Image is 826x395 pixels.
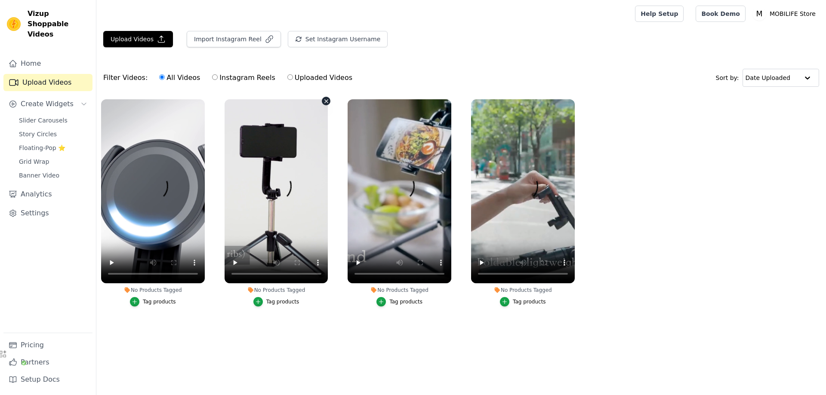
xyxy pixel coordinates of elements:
span: Slider Carousels [19,116,68,125]
a: Pricing [3,337,92,354]
button: M MOBILIFE Store [752,6,819,21]
input: Uploaded Videos [287,74,293,80]
div: Filter Videos: [103,68,357,88]
a: Book Demo [696,6,745,22]
span: Create Widgets [21,99,74,109]
input: Instagram Reels [212,74,218,80]
a: Setup Docs [3,371,92,388]
a: Home [3,55,92,72]
img: Vizup [7,17,21,31]
a: Partners [3,354,92,371]
text: M [756,9,762,18]
div: No Products Tagged [471,287,575,294]
span: Floating-Pop ⭐ [19,144,65,152]
p: MOBILIFE Store [766,6,819,21]
a: Help Setup [635,6,684,22]
div: Tag products [389,298,422,305]
a: Floating-Pop ⭐ [14,142,92,154]
a: Upload Videos [3,74,92,91]
button: Video Delete [322,97,330,105]
div: No Products Tagged [348,287,451,294]
button: Tag products [376,297,422,306]
label: Uploaded Videos [287,72,353,83]
a: Grid Wrap [14,156,92,168]
span: Vizup Shoppable Videos [28,9,89,40]
div: No Products Tagged [225,287,328,294]
span: Story Circles [19,130,57,138]
input: All Videos [159,74,165,80]
button: Create Widgets [3,95,92,113]
button: Tag products [500,297,546,306]
button: Set Instagram Username [288,31,388,47]
div: Tag products [266,298,299,305]
label: Instagram Reels [212,72,275,83]
a: Banner Video [14,169,92,181]
div: Sort by: [716,69,820,87]
label: All Videos [159,72,200,83]
a: Story Circles [14,128,92,140]
a: Slider Carousels [14,114,92,126]
button: Upload Videos [103,31,173,47]
div: Tag products [143,298,176,305]
div: No Products Tagged [101,287,205,294]
button: Tag products [130,297,176,306]
div: Tag products [513,298,546,305]
span: Banner Video [19,171,59,180]
span: Grid Wrap [19,157,49,166]
button: Tag products [253,297,299,306]
a: Analytics [3,186,92,203]
button: Import Instagram Reel [187,31,281,47]
a: Settings [3,205,92,222]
